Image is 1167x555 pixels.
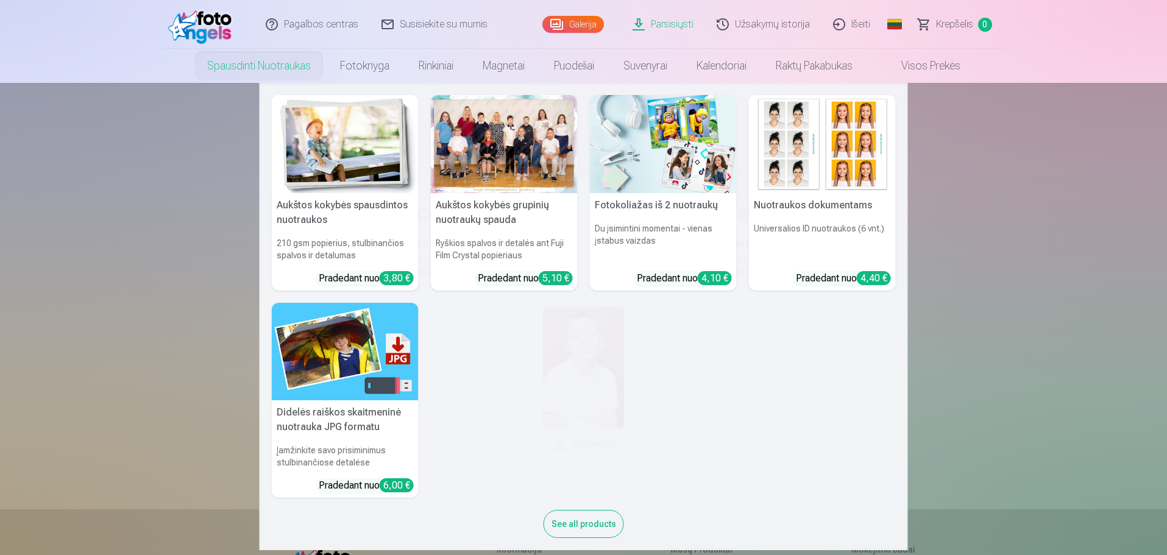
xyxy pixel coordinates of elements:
[857,271,891,285] div: 4,40 €
[478,271,573,286] div: Pradedant nuo
[590,95,737,291] a: Fotokoliažas iš 2 nuotraukųFotokoliažas iš 2 nuotraukųDu įsimintini momentai - vienas įstabus vai...
[272,439,419,473] h6: Įamžinkite savo prisiminimus stulbinančiose detalėse
[431,193,578,232] h5: Aukštos kokybės grupinių nuotraukų spauda
[749,95,896,193] img: Nuotraukos dokumentams
[698,271,732,285] div: 4,10 €
[590,95,737,193] img: Fotokoliažas iš 2 nuotraukų
[272,303,419,401] img: Didelės raiškos skaitmeninė nuotrauka JPG formatu
[761,49,867,83] a: Raktų pakabukas
[272,232,419,266] h6: 210 gsm popierius, stulbinančios spalvos ir detalumas
[749,193,896,217] h5: Nuotraukos dokumentams
[637,271,732,286] div: Pradedant nuo
[867,49,975,83] a: Visos prekės
[609,49,682,83] a: Suvenyrai
[544,510,624,538] div: See all products
[542,16,604,33] a: Galerija
[319,478,414,493] div: Pradedant nuo
[590,193,737,217] h5: Fotokoliažas iš 2 nuotraukų
[380,271,414,285] div: 3,80 €
[539,271,573,285] div: 5,10 €
[936,17,973,32] span: Krepšelis
[749,95,896,291] a: Nuotraukos dokumentamsNuotraukos dokumentamsUniversalios ID nuotraukos (6 vnt.)Pradedant nuo4,40 €
[404,49,468,83] a: Rinkiniai
[272,400,419,439] h5: Didelės raiškos skaitmeninė nuotrauka JPG formatu
[272,303,419,498] a: Didelės raiškos skaitmeninė nuotrauka JPG formatuDidelės raiškos skaitmeninė nuotrauka JPG format...
[590,217,737,266] h6: Du įsimintini momentai - vienas įstabus vaizdas
[193,49,325,83] a: Spausdinti nuotraukas
[539,49,609,83] a: Puodeliai
[319,271,414,286] div: Pradedant nuo
[325,49,404,83] a: Fotoknyga
[431,232,578,266] h6: Ryškios spalvos ir detalės ant Fuji Film Crystal popieriaus
[272,193,419,232] h5: Aukštos kokybės spausdintos nuotraukos
[168,5,238,44] img: /fa2
[796,271,891,286] div: Pradedant nuo
[468,49,539,83] a: Magnetai
[431,95,578,291] a: Aukštos kokybės grupinių nuotraukų spaudaRyškios spalvos ir detalės ant Fuji Film Crystal popieri...
[272,95,419,193] img: Aukštos kokybės spausdintos nuotraukos
[682,49,761,83] a: Kalendoriai
[978,18,992,32] span: 0
[544,517,624,529] a: See all products
[380,478,414,492] div: 6,00 €
[749,217,896,266] h6: Universalios ID nuotraukos (6 vnt.)
[272,95,419,291] a: Aukštos kokybės spausdintos nuotraukos Aukštos kokybės spausdintos nuotraukos210 gsm popierius, s...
